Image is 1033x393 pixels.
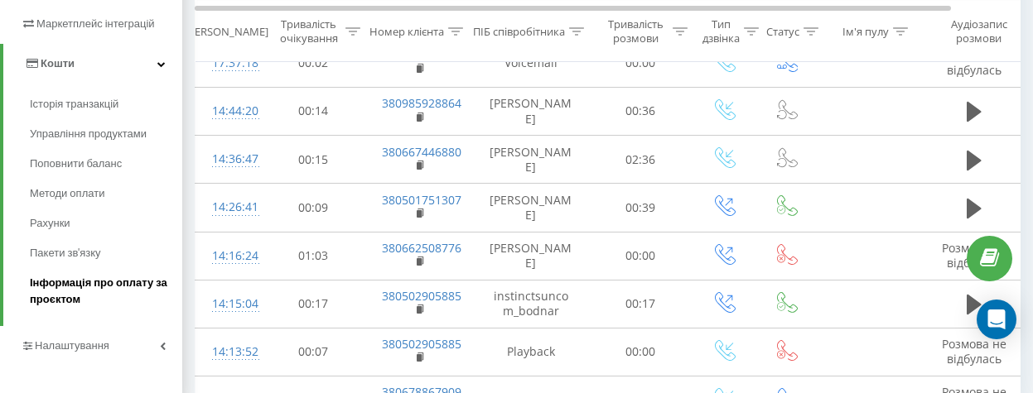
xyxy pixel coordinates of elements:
a: Управління продуктами [30,119,182,149]
td: Voicemail [473,39,589,87]
td: 00:39 [589,184,693,232]
span: Управління продуктами [30,126,147,142]
span: Кошти [41,57,75,69]
div: 14:26:41 [212,191,245,223]
td: 00:17 [589,280,693,328]
td: 00:07 [262,328,365,376]
a: 380501751307 [382,192,461,208]
div: Номер клієнта [369,24,444,38]
span: Історія транзакцій [30,96,118,113]
div: Тип дзвінка [702,17,740,46]
div: 14:44:20 [212,95,245,127]
td: [PERSON_NAME] [473,232,589,280]
div: Тривалість розмови [603,17,669,46]
div: 14:15:04 [212,288,245,320]
td: 00:00 [589,39,693,87]
td: 00:02 [262,39,365,87]
a: 380502905885 [382,336,461,352]
span: Налаштування [35,339,109,352]
td: 00:17 [262,280,365,328]
div: Статус [766,24,799,38]
span: Рахунки [30,215,70,232]
span: Розмова не відбулась [942,336,1006,367]
a: Рахунки [30,208,182,238]
div: Аудіозапис розмови [939,17,1019,46]
span: Методи оплати [30,185,104,202]
td: 00:00 [589,328,693,376]
td: [PERSON_NAME] [473,184,589,232]
span: Маркетплейс інтеграцій [36,17,155,30]
a: Історія транзакцій [30,89,182,119]
td: instinctsuncom_bodnar [473,280,589,328]
td: [PERSON_NAME] [473,136,589,184]
span: Розмова не відбулась [942,240,1006,271]
a: 380667446880 [382,144,461,160]
a: 380985928864 [382,95,461,111]
div: ПІБ співробітника [473,24,565,38]
a: Поповнити баланс [30,149,182,179]
td: 02:36 [589,136,693,184]
span: Інформація про оплату за проєктом [30,275,174,308]
div: Ім'я пулу [842,24,889,38]
a: Інформація про оплату за проєктом [30,268,182,314]
div: 17:37:18 [212,47,245,79]
div: Тривалість очікування [276,17,341,46]
div: 14:36:47 [212,143,245,175]
span: Пакети зв'язку [30,245,101,261]
td: 00:36 [589,87,693,135]
span: Поповнити баланс [30,156,122,172]
a: Методи оплати [30,179,182,208]
td: 00:15 [262,136,365,184]
td: 00:14 [262,87,365,135]
span: Розмова не відбулась [942,47,1006,78]
td: 01:03 [262,232,365,280]
a: Пакети зв'язку [30,238,182,268]
div: Open Intercom Messenger [977,300,1016,339]
a: Кошти [3,44,182,84]
div: [PERSON_NAME] [185,24,268,38]
div: 14:16:24 [212,240,245,272]
td: Playback [473,328,589,376]
a: 380662508776 [382,240,461,256]
a: 380502905885 [382,288,461,304]
td: [PERSON_NAME] [473,87,589,135]
div: 14:13:52 [212,336,245,368]
td: 00:09 [262,184,365,232]
td: 00:00 [589,232,693,280]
